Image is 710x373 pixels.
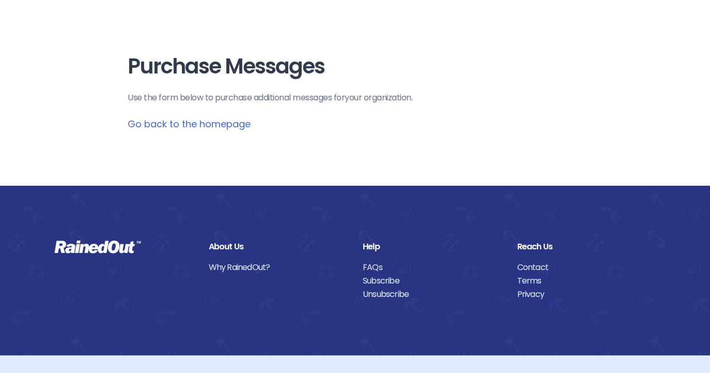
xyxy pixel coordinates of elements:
[128,55,582,78] h1: Purchase Messages
[517,288,656,301] a: Privacy
[363,240,502,253] div: Help
[363,288,502,301] a: Unsubscribe
[128,92,582,104] p: Use the form below to purchase additional messages for your organization .
[517,261,656,274] a: Contact
[209,261,348,274] a: Why RainedOut?
[517,274,656,288] a: Terms
[363,274,502,288] a: Subscribe
[209,240,348,253] div: About Us
[363,261,502,274] a: FAQs
[128,117,251,130] a: Go back to the homepage
[517,240,656,253] div: Reach Us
